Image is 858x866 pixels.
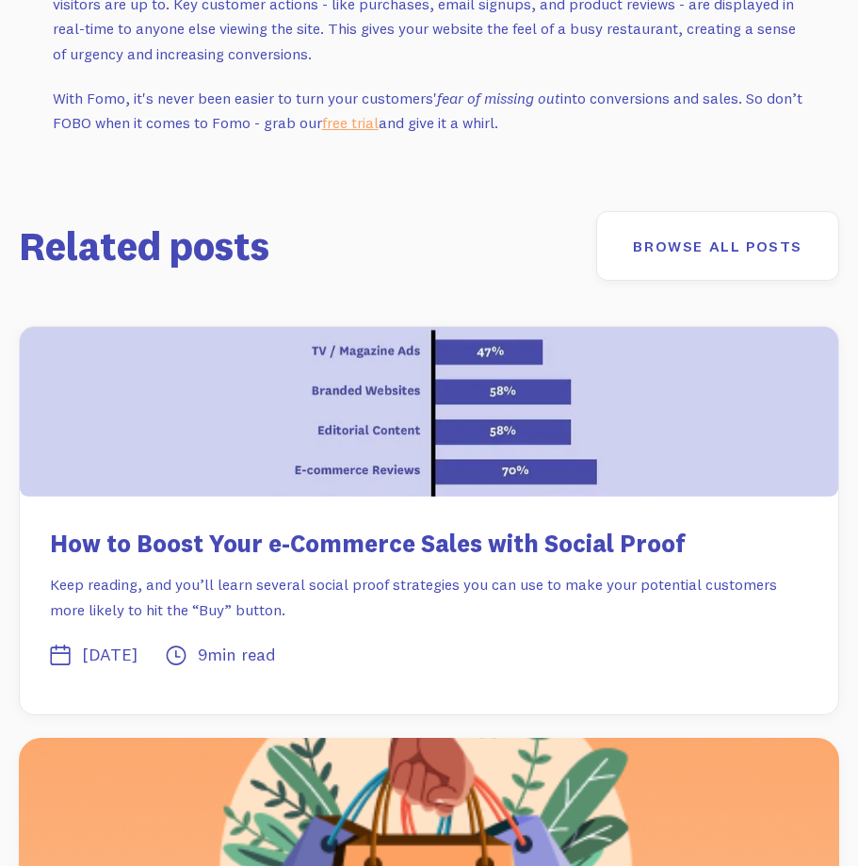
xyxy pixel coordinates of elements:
[82,642,138,669] div: [DATE]
[50,527,808,561] h3: How to Boost Your e-Commerce Sales with Social Proof
[53,86,806,136] p: With Fomo, it's never been easier to turn your customers' into conversions and sales. So don’t FO...
[198,642,207,669] div: 9
[50,642,71,669] div: 
[19,326,839,715] a: How to Boost Your e-Commerce Sales with Social ProofKeep reading, and you’ll learn several social...
[322,113,379,132] a: free trial
[596,211,839,281] a: Browse all posts
[437,89,560,107] em: fear of missing out
[166,642,186,669] div: 
[50,572,808,622] p: Keep reading, and you’ll learn several social proof strategies you can use to make your potential...
[19,219,574,274] h2: Related posts
[207,642,276,669] div: min read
